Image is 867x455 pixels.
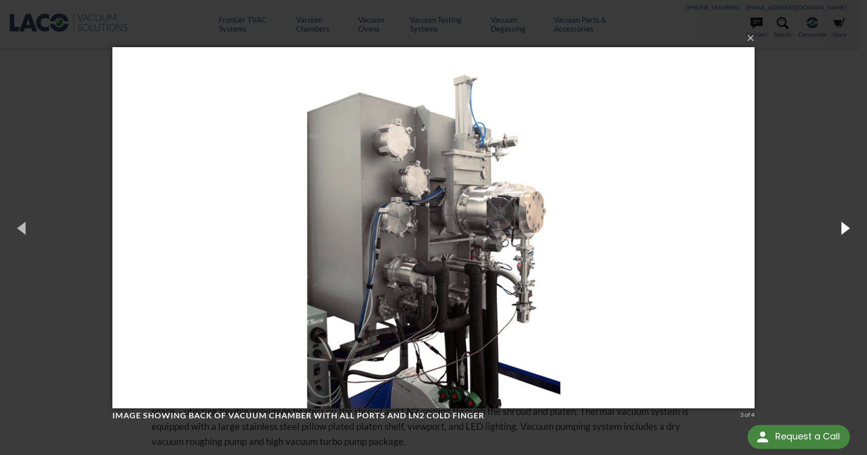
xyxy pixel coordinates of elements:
button: Next (Right arrow key) [822,200,867,255]
h4: Image showing back of vacuum chamber with all ports and LN2 cold finger [112,410,737,421]
div: Request a Call [748,425,850,449]
div: Request a Call [775,425,840,448]
button: × [115,27,758,49]
img: round button [755,429,771,445]
img: Image showing back of vacuum chamber with all ports and LN2 cold finger [112,27,755,428]
div: 3 of 4 [740,410,755,419]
